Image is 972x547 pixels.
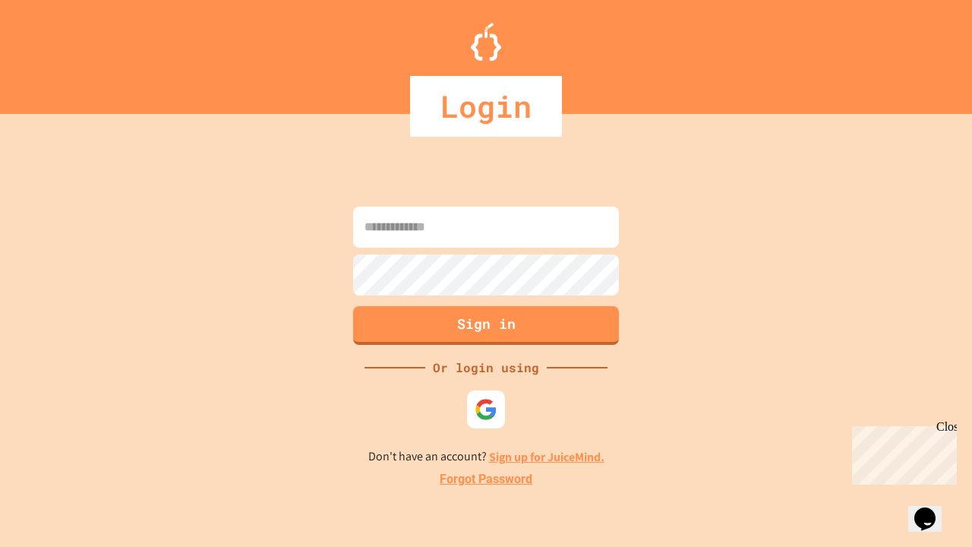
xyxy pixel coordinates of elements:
a: Forgot Password [440,470,532,489]
a: Sign up for JuiceMind. [489,449,604,465]
div: Chat with us now!Close [6,6,105,96]
img: google-icon.svg [475,398,497,421]
button: Sign in [353,306,619,345]
p: Don't have an account? [368,447,604,466]
div: Or login using [425,359,547,377]
img: Logo.svg [471,23,501,61]
div: Login [410,76,562,137]
iframe: chat widget [846,420,957,485]
iframe: chat widget [908,486,957,532]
